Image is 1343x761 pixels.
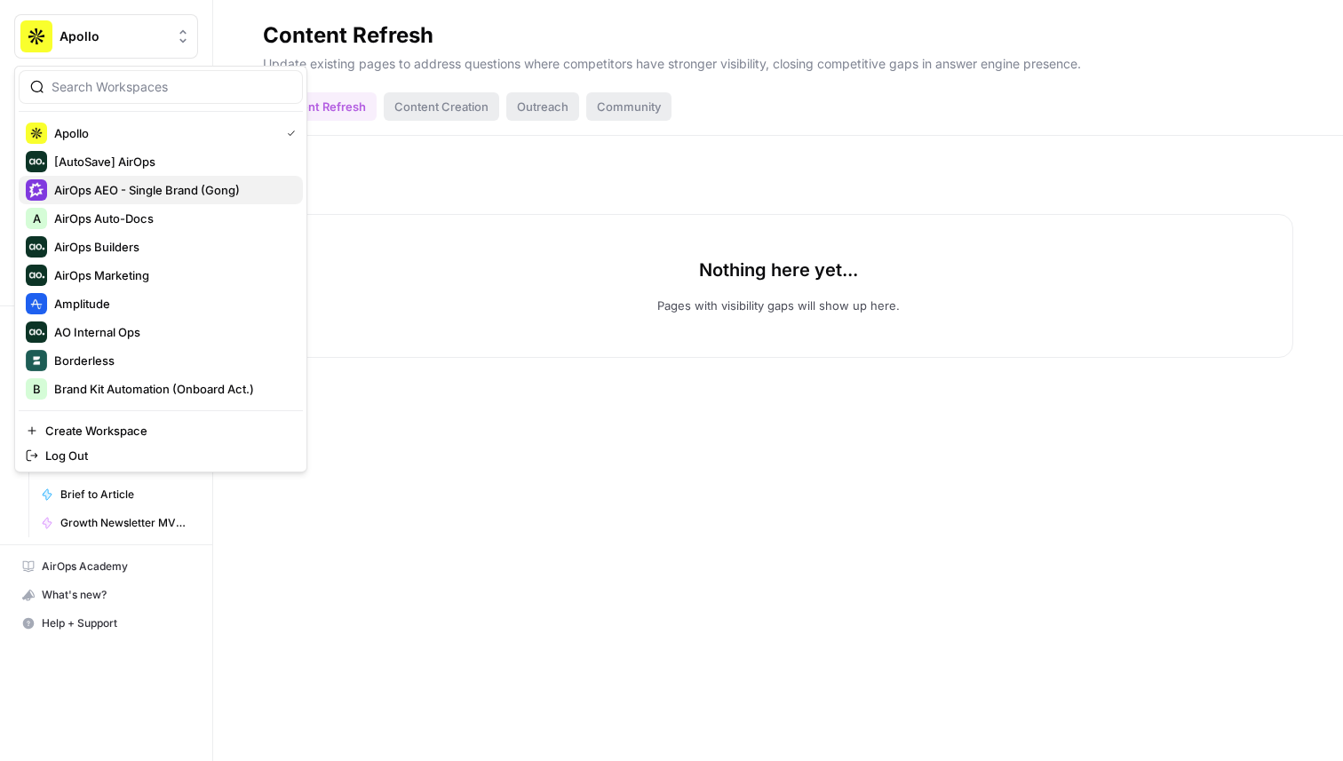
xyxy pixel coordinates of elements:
[14,581,198,609] button: What's new?
[263,50,1293,73] p: Update existing pages to address questions where competitors have stronger visibility, closing co...
[54,181,289,199] span: AirOps AEO - Single Brand (Gong)
[54,266,289,284] span: AirOps Marketing
[19,418,303,443] a: Create Workspace
[60,487,190,503] span: Brief to Article
[26,179,47,201] img: AirOps AEO - Single Brand (Gong) Logo
[54,124,273,142] span: Apollo
[14,552,198,581] a: AirOps Academy
[263,92,377,121] div: Content Refresh
[54,238,289,256] span: AirOps Builders
[14,609,198,638] button: Help + Support
[54,153,289,170] span: [AutoSave] AirOps
[54,352,289,369] span: Borderless
[60,28,167,45] span: Apollo
[14,14,198,59] button: Workspace: Apollo
[42,615,190,631] span: Help + Support
[26,236,47,258] img: AirOps Builders Logo
[384,92,499,121] div: Content Creation
[52,78,291,96] input: Search Workspaces
[26,151,47,172] img: [AutoSave] AirOps Logo
[60,515,190,531] span: Growth Newsletter MVP 1.1
[586,92,671,121] div: Community
[26,293,47,314] img: Amplitude Logo
[33,480,198,509] a: Brief to Article
[33,210,41,227] span: A
[54,210,289,227] span: AirOps Auto-Docs
[42,559,190,575] span: AirOps Academy
[54,380,289,398] span: Brand Kit Automation (Onboard Act.)
[26,123,47,144] img: Apollo Logo
[26,265,47,286] img: AirOps Marketing Logo
[54,323,289,341] span: AO Internal Ops
[33,509,198,537] a: Growth Newsletter MVP 1.1
[45,422,289,440] span: Create Workspace
[506,92,579,121] div: Outreach
[45,447,289,464] span: Log Out
[699,258,858,282] p: Nothing here yet...
[26,321,47,343] img: AO Internal Ops Logo
[20,20,52,52] img: Apollo Logo
[54,295,289,313] span: Amplitude
[263,21,433,50] div: Content Refresh
[19,443,303,468] a: Log Out
[26,350,47,371] img: Borderless Logo
[15,582,197,608] div: What's new?
[657,297,900,314] p: Pages with visibility gaps will show up here.
[33,380,41,398] span: B
[14,66,307,472] div: Workspace: Apollo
